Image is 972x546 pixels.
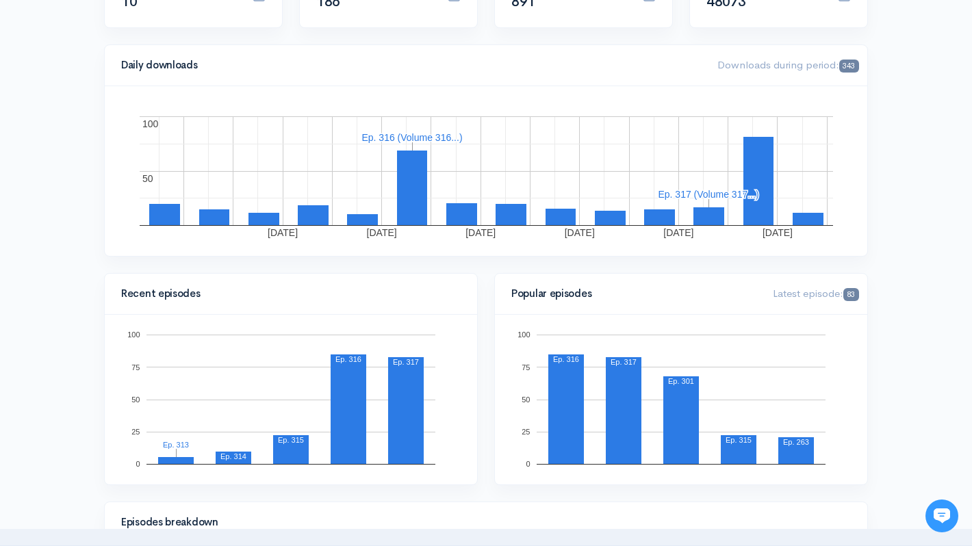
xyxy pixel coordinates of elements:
[465,227,496,238] text: [DATE]
[136,460,140,468] text: 0
[773,287,859,300] span: Latest episode:
[517,330,530,339] text: 100
[522,363,530,371] text: 75
[21,91,253,157] h2: Just let us know if you need anything and we'll be happy to help! 🙂
[565,227,595,238] text: [DATE]
[763,227,793,238] text: [DATE]
[925,499,958,532] iframe: gist-messenger-bubble-iframe
[658,189,758,200] text: Ep. 317 (Volume 317...)
[18,235,255,251] p: Find an answer quickly
[522,428,530,436] text: 25
[121,288,452,300] h4: Recent episodes
[361,132,462,143] text: Ep. 316 (Volume 316...)
[121,517,843,528] h4: Episodes breakdown
[127,330,140,339] text: 100
[553,355,579,363] text: Ep. 316
[393,358,419,366] text: Ep. 317
[726,436,752,444] text: Ep. 315
[163,441,189,449] text: Ep. 313
[611,358,637,366] text: Ep. 317
[278,436,304,444] text: Ep. 315
[367,227,397,238] text: [DATE]
[142,118,159,129] text: 100
[526,460,530,468] text: 0
[843,288,859,301] span: 83
[40,257,244,285] input: Search articles
[268,227,298,238] text: [DATE]
[88,190,164,200] span: New conversation
[511,331,851,468] svg: A chart.
[220,452,246,460] text: Ep. 314
[131,363,140,371] text: 75
[839,60,859,73] span: 343
[783,438,809,446] text: Ep. 263
[511,288,756,300] h4: Popular episodes
[142,173,153,184] text: 50
[21,66,253,88] h1: Hi 👋
[121,60,701,71] h4: Daily downloads
[335,355,361,363] text: Ep. 316
[131,428,140,436] text: 25
[663,227,693,238] text: [DATE]
[121,331,461,468] svg: A chart.
[121,103,851,239] svg: A chart.
[21,181,253,209] button: New conversation
[717,58,859,71] span: Downloads during period:
[522,395,530,404] text: 50
[668,377,694,385] text: Ep. 301
[131,395,140,404] text: 50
